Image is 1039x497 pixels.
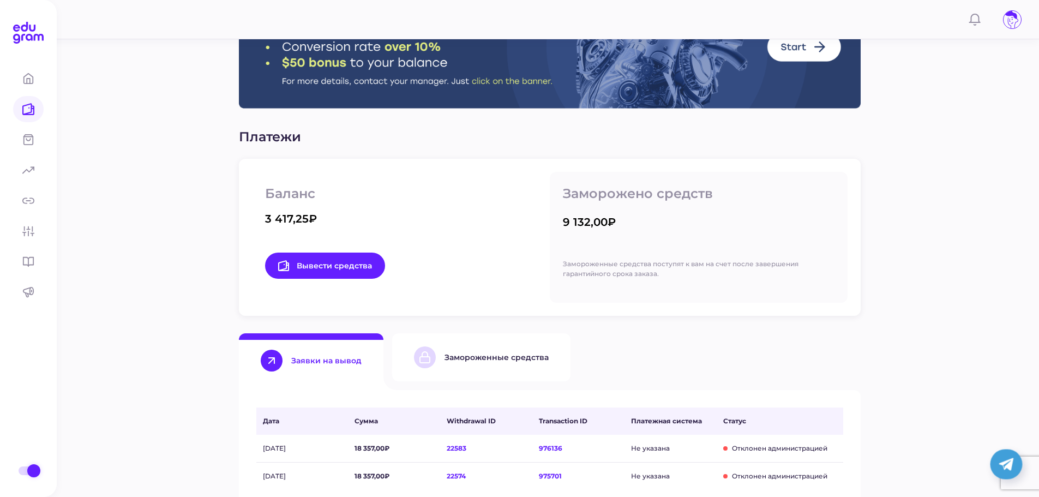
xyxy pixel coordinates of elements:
[239,128,861,146] p: Платежи
[291,356,362,366] div: Заявки на вывод
[723,416,843,426] span: Статус
[631,416,717,426] span: Платежная система
[631,471,717,481] span: Не указана
[239,333,383,381] button: Заявки на вывод
[723,444,843,453] span: Отклонен администрацией
[563,259,834,279] p: Замороженные средства поступят к вам на счет после завершения гарантийного срока заказа.
[355,444,440,453] span: 18 357,00₽
[539,416,624,426] span: Transaction ID
[355,416,440,426] span: Сумма
[256,408,843,490] div: Withdraw Requests
[563,185,834,202] p: Заморожено средств
[539,444,624,453] span: 976136
[563,214,616,230] div: 9 132,00₽
[447,471,532,481] span: 22574
[263,416,349,426] span: Дата
[631,444,717,453] span: Не указана
[539,471,624,481] span: 975701
[263,471,349,481] span: [DATE]
[723,471,843,481] span: Отклонен администрацией
[355,471,440,481] span: 18 357,00₽
[278,260,372,271] span: Вывести средства
[447,444,532,453] span: 22583
[265,185,537,202] p: Баланс
[263,444,349,453] span: [DATE]
[265,211,317,226] div: 3 417,25₽
[447,416,532,426] span: Withdrawal ID
[445,352,549,362] div: Замороженные средства
[265,253,385,279] a: Вывести средства
[392,333,570,381] button: Замороженные средства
